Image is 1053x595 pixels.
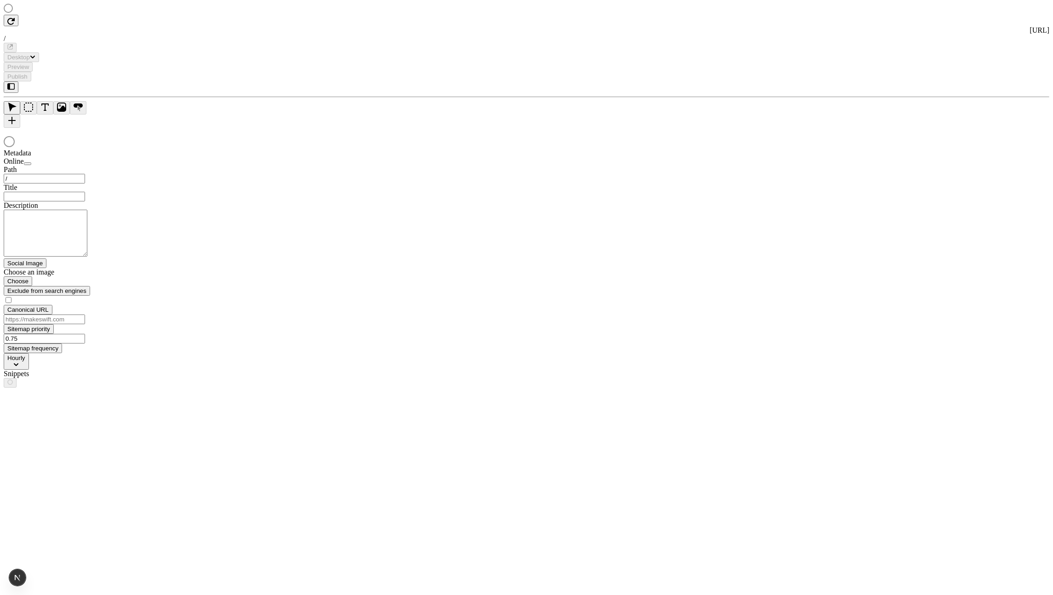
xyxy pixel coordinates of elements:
[7,306,49,313] span: Canonical URL
[4,258,46,268] button: Social Image
[7,326,50,332] span: Sitemap priority
[7,287,86,294] span: Exclude from search engines
[4,343,62,353] button: Sitemap frequency
[4,183,17,191] span: Title
[4,276,32,286] button: Choose
[4,268,114,276] div: Choose an image
[4,166,17,173] span: Path
[20,101,37,114] button: Box
[4,315,85,324] input: https://makeswift.com
[7,63,29,70] span: Preview
[7,54,30,61] span: Desktop
[70,101,86,114] button: Button
[4,324,54,334] button: Sitemap priority
[7,260,43,267] span: Social Image
[7,278,28,285] span: Choose
[4,62,33,72] button: Preview
[4,157,24,165] span: Online
[7,345,58,352] span: Sitemap frequency
[4,26,1049,34] div: [URL]
[4,286,90,296] button: Exclude from search engines
[4,305,52,315] button: Canonical URL
[7,355,25,361] span: Hourly
[7,73,28,80] span: Publish
[37,101,53,114] button: Text
[4,34,1049,43] div: /
[53,101,70,114] button: Image
[4,52,39,62] button: Desktop
[4,72,31,81] button: Publish
[4,353,29,370] button: Hourly
[4,149,114,157] div: Metadata
[4,370,114,378] div: Snippets
[4,201,38,209] span: Description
